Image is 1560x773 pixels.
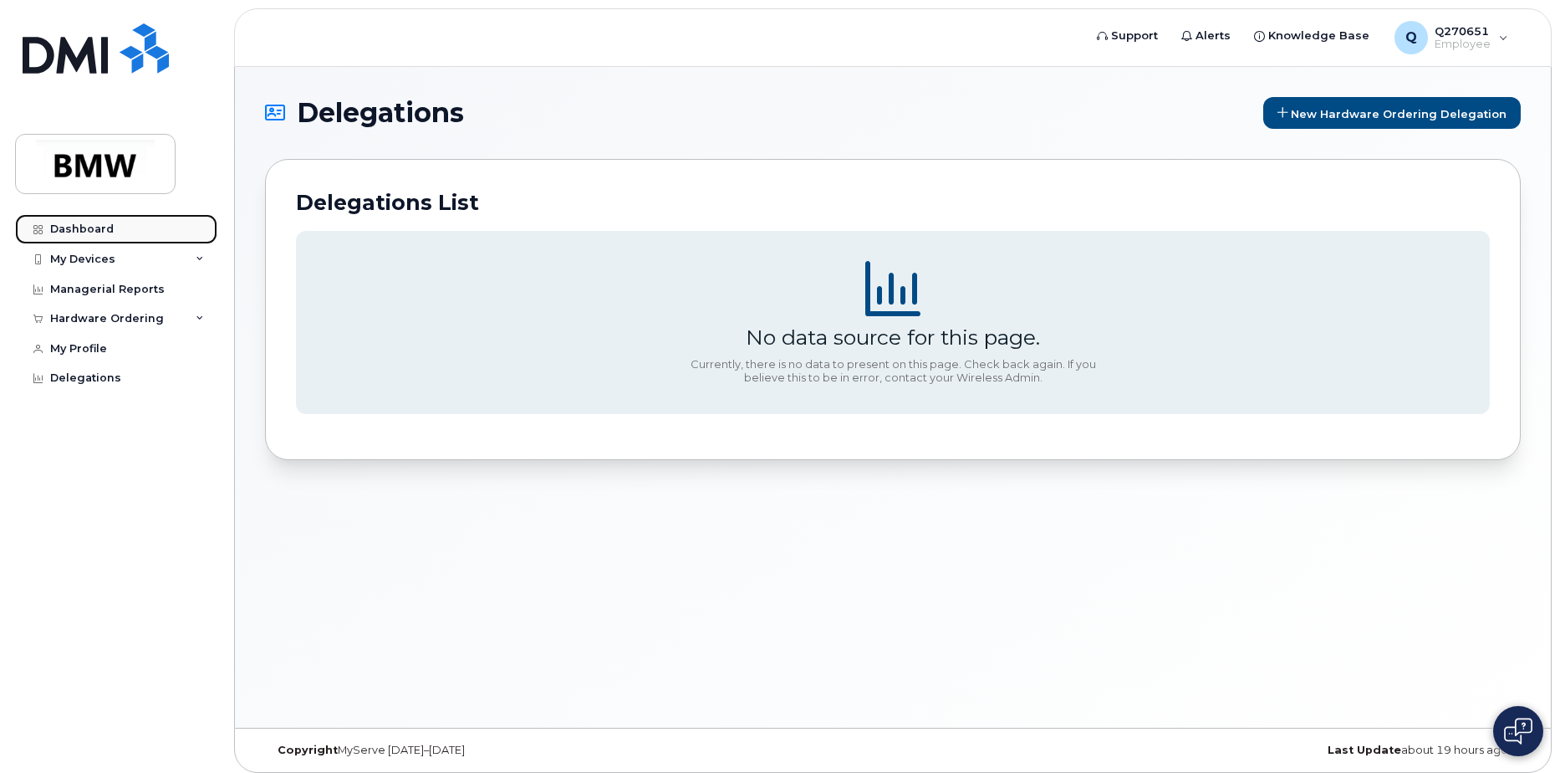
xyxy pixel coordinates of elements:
h2: Delegations List [296,190,1490,215]
strong: Last Update [1328,744,1401,756]
span: Delegations [297,100,464,125]
div: No data source for this page. [746,325,1040,350]
div: Currently, there is no data to present on this page. Check back again. If you believe this to be ... [684,358,1102,384]
div: about 19 hours ago [1102,744,1521,757]
a: New Hardware Ordering Delegation [1263,97,1521,129]
div: MyServe [DATE]–[DATE] [265,744,684,757]
span: New Hardware Ordering Delegation [1291,106,1506,120]
strong: Copyright [278,744,338,756]
img: Open chat [1504,718,1532,745]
